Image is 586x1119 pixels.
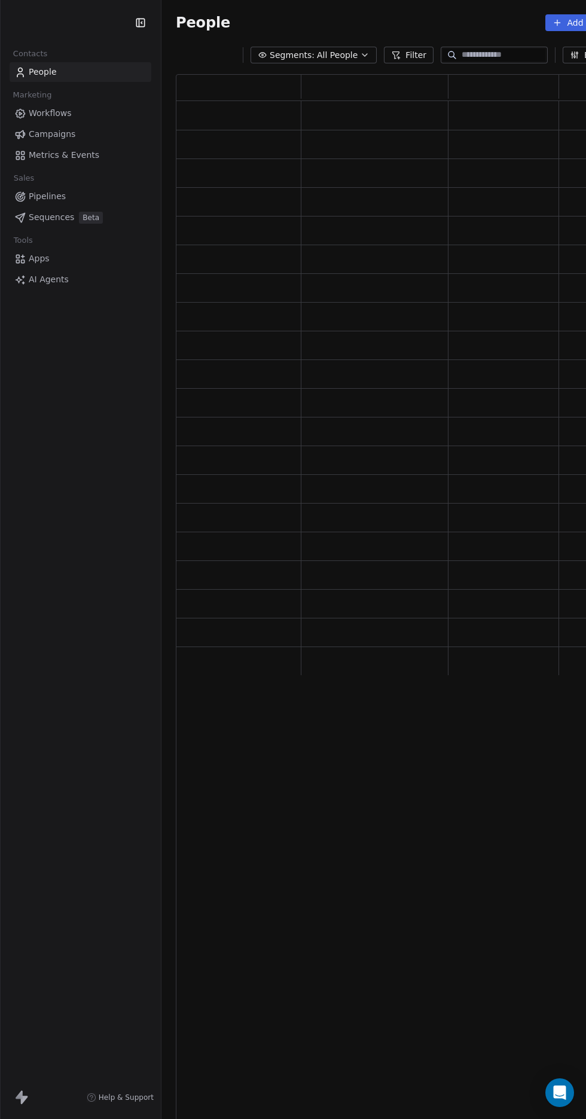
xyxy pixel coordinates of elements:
[10,62,151,82] a: People
[29,66,57,78] span: People
[176,14,230,32] span: People
[29,273,69,286] span: AI Agents
[10,270,151,289] a: AI Agents
[270,49,315,62] span: Segments:
[8,169,39,187] span: Sales
[10,187,151,206] a: Pipelines
[29,128,75,141] span: Campaigns
[317,49,358,62] span: All People
[8,45,53,63] span: Contacts
[10,145,151,165] a: Metrics & Events
[29,190,66,203] span: Pipelines
[29,211,74,224] span: Sequences
[10,124,151,144] a: Campaigns
[79,212,103,224] span: Beta
[545,1078,574,1107] div: Open Intercom Messenger
[29,252,50,265] span: Apps
[29,149,99,161] span: Metrics & Events
[87,1093,154,1102] a: Help & Support
[29,107,72,120] span: Workflows
[8,231,38,249] span: Tools
[8,86,57,104] span: Marketing
[10,103,151,123] a: Workflows
[384,47,434,63] button: Filter
[10,249,151,269] a: Apps
[10,208,151,227] a: SequencesBeta
[99,1093,154,1102] span: Help & Support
